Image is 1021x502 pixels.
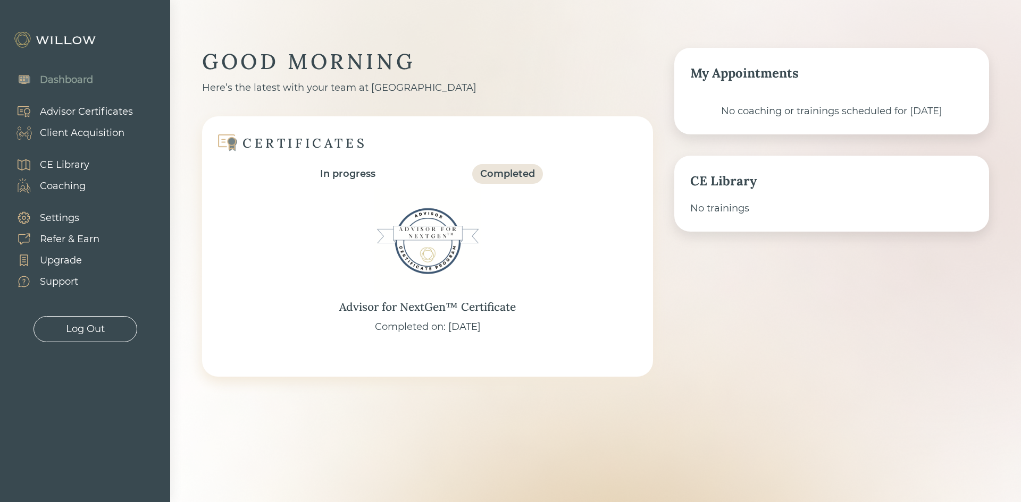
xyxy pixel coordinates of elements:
div: No coaching or trainings scheduled for [DATE] [690,104,973,118]
a: Upgrade [5,250,99,271]
div: Refer & Earn [40,232,99,246]
div: CERTIFICATES [242,135,367,151]
div: GOOD MORNING [202,48,653,75]
div: Upgrade [40,253,82,268]
div: Client Acquisition [40,126,124,140]
div: Completed on: [DATE] [375,320,481,334]
a: Client Acquisition [5,122,133,143]
a: Advisor Certificates [5,101,133,122]
div: Dashboard [40,73,93,87]
div: Here’s the latest with your team at [GEOGRAPHIC_DATA] [202,81,653,95]
div: No trainings [690,201,973,216]
div: My Appointments [690,64,973,83]
img: Willow [13,31,98,48]
div: Coaching [40,179,86,193]
div: Advisor Certificates [40,105,133,119]
a: Refer & Earn [5,228,99,250]
div: Settings [40,211,79,225]
div: Completed [480,167,535,181]
a: Settings [5,207,99,228]
div: Support [40,275,78,289]
a: CE Library [5,154,89,175]
div: CE Library [40,158,89,172]
img: Advisor for NextGen™ Certificate Badge [374,188,481,294]
div: Advisor for NextGen™ Certificate [339,299,516,316]
div: Log Out [66,322,105,336]
div: In progress [320,167,375,181]
div: CE Library [690,172,973,191]
a: Dashboard [5,69,93,90]
a: Coaching [5,175,89,197]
